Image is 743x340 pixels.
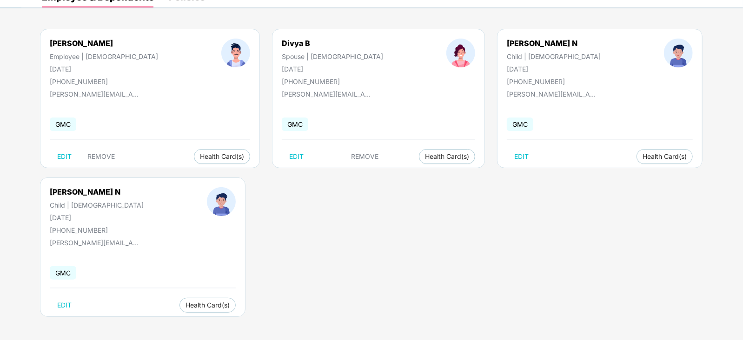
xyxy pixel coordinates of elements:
span: GMC [507,118,533,131]
div: Employee | [DEMOGRAPHIC_DATA] [50,52,158,60]
button: EDIT [50,149,79,164]
span: GMC [50,118,76,131]
span: EDIT [289,153,304,160]
span: Health Card(s) [425,154,469,159]
span: Health Card(s) [200,154,244,159]
span: EDIT [57,153,72,160]
img: profileImage [664,39,693,67]
div: Spouse | [DEMOGRAPHIC_DATA] [282,52,383,60]
div: [DATE] [282,65,383,73]
button: EDIT [282,149,311,164]
div: [PERSON_NAME][EMAIL_ADDRESS][DOMAIN_NAME] [507,90,600,98]
div: [DATE] [507,65,601,73]
div: [PHONE_NUMBER] [282,78,383,85]
button: REMOVE [344,149,386,164]
span: GMC [282,118,308,131]
button: EDIT [507,149,536,164]
button: Health Card(s) [179,298,236,313]
img: profileImage [221,39,250,67]
button: EDIT [50,298,79,313]
span: REMOVE [352,153,379,160]
div: [PHONE_NUMBER] [50,226,144,234]
div: [DATE] [50,65,158,73]
div: [PERSON_NAME][EMAIL_ADDRESS][DOMAIN_NAME] [50,90,143,98]
span: REMOVE [87,153,115,160]
div: Divya B [282,39,383,48]
button: REMOVE [80,149,122,164]
div: [PERSON_NAME][EMAIL_ADDRESS][DOMAIN_NAME] [50,239,143,247]
span: EDIT [57,301,72,309]
span: GMC [50,266,76,280]
img: profileImage [446,39,475,67]
span: Health Card(s) [186,303,230,307]
div: Child | [DEMOGRAPHIC_DATA] [50,201,144,209]
button: Health Card(s) [194,149,250,164]
div: [PERSON_NAME][EMAIL_ADDRESS][DOMAIN_NAME] [282,90,375,98]
div: [PHONE_NUMBER] [507,78,601,85]
div: [PERSON_NAME] N [507,39,601,48]
div: [DATE] [50,214,144,222]
button: Health Card(s) [637,149,693,164]
img: profileImage [207,187,236,216]
div: [PHONE_NUMBER] [50,78,158,85]
span: EDIT [514,153,529,160]
span: Health Card(s) [643,154,687,159]
div: Child | [DEMOGRAPHIC_DATA] [507,52,601,60]
div: [PERSON_NAME] N [50,187,144,196]
div: [PERSON_NAME] [50,39,158,48]
button: Health Card(s) [419,149,475,164]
